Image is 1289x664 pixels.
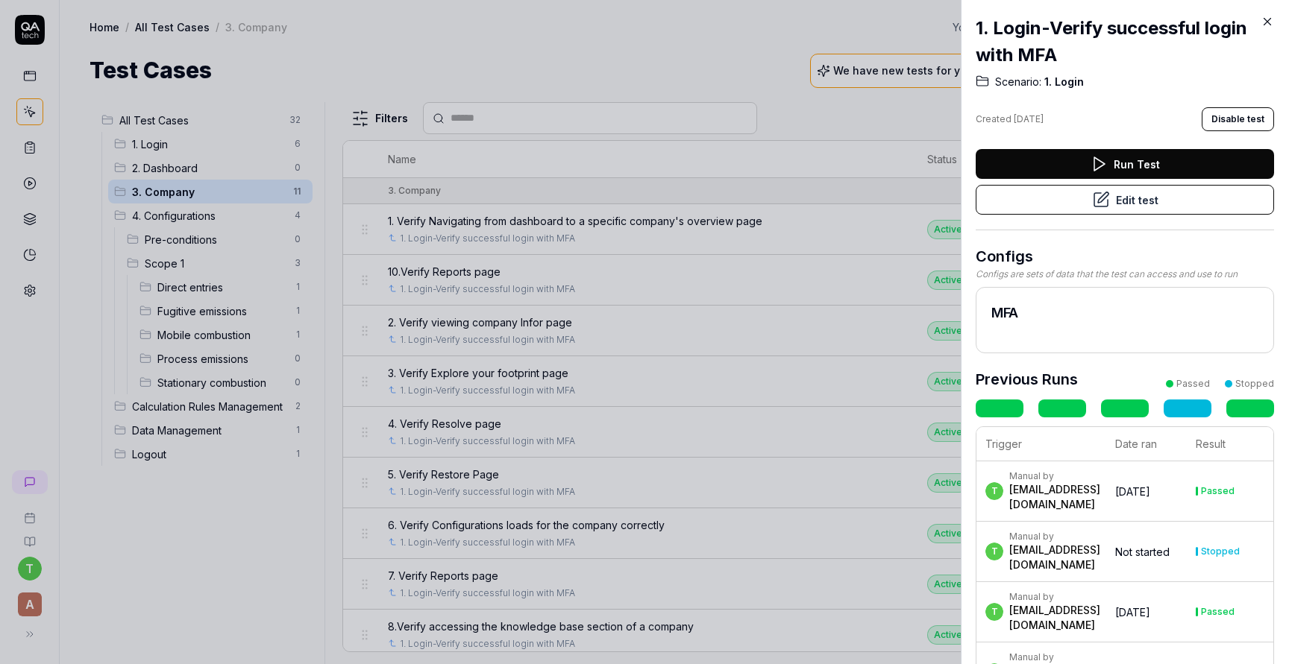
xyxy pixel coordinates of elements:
[1115,485,1150,498] time: [DATE]
[1115,606,1150,619] time: [DATE]
[1106,427,1187,461] th: Date ran
[1201,607,1235,616] div: Passed
[1201,487,1235,496] div: Passed
[985,543,1003,560] span: t
[976,15,1274,69] h2: 1. Login-Verify successful login with MFA
[1202,107,1274,131] button: Disable test
[1201,547,1240,556] div: Stopped
[1009,482,1100,512] div: [EMAIL_ADDRESS][DOMAIN_NAME]
[976,427,1106,461] th: Trigger
[976,245,1274,268] h3: Configs
[1009,531,1100,543] div: Manual by
[1009,543,1100,572] div: [EMAIL_ADDRESS][DOMAIN_NAME]
[1235,377,1274,391] div: Stopped
[976,149,1274,179] button: Run Test
[1106,522,1187,582] td: Not started
[976,368,1078,391] h3: Previous Runs
[1009,470,1100,482] div: Manual by
[1041,75,1084,89] span: 1. Login
[985,482,1003,500] span: t
[1176,377,1210,391] div: Passed
[991,303,1258,323] h2: MFA
[1014,113,1044,124] time: [DATE]
[976,113,1044,126] div: Created
[995,75,1041,89] span: Scenario:
[985,603,1003,621] span: t
[976,268,1274,281] div: Configs are sets of data that the test can access and use to run
[976,185,1274,215] button: Edit test
[1009,603,1100,633] div: [EMAIL_ADDRESS][DOMAIN_NAME]
[1009,591,1100,603] div: Manual by
[1009,651,1100,663] div: Manual by
[1187,427,1273,461] th: Result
